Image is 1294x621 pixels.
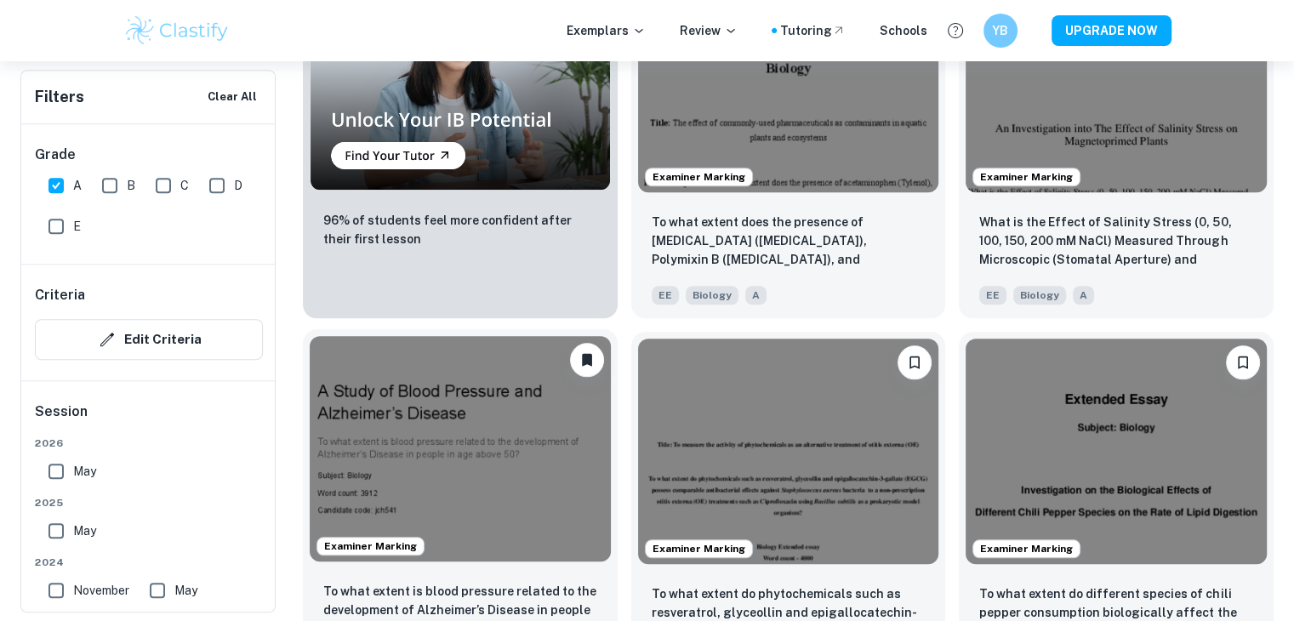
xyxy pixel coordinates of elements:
button: Clear All [203,84,261,110]
p: 96% of students feel more confident after their first lesson [323,211,597,248]
p: What is the Effect of Salinity Stress (0, 50, 100, 150, 200 mM NaCl) Measured Through Microscopic... [979,213,1253,271]
button: Bookmark [898,345,932,379]
span: EE [652,286,679,305]
a: Tutoring [780,21,846,40]
span: 2025 [35,495,263,510]
img: Biology EE example thumbnail: To what extent do different species of c [966,339,1267,564]
h6: Session [35,402,263,436]
span: Examiner Marking [317,538,424,554]
span: E [73,217,81,236]
img: Clastify logo [123,14,231,48]
span: Examiner Marking [973,541,1080,556]
span: Biology [686,286,738,305]
button: Help and Feedback [941,16,970,45]
a: Schools [880,21,927,40]
p: Exemplars [567,21,646,40]
button: Bookmark [1226,345,1260,379]
h6: Grade [35,145,263,165]
img: Biology EE example thumbnail: To what extent do phytochemicals such as [638,339,939,564]
h6: Filters [35,85,84,109]
span: Examiner Marking [646,169,752,185]
span: A [73,176,82,195]
span: A [1073,286,1094,305]
span: Biology [1013,286,1066,305]
button: YB [983,14,1018,48]
button: Edit Criteria [35,319,263,360]
span: May [73,462,96,481]
span: EE [979,286,1006,305]
span: November [73,581,129,600]
button: UPGRADE NOW [1052,15,1171,46]
span: D [234,176,242,195]
img: Biology EE example thumbnail: To what extent is blood pressure related [310,336,611,561]
span: Examiner Marking [646,541,752,556]
p: Review [680,21,738,40]
button: Unbookmark [570,343,604,377]
span: 2024 [35,555,263,570]
h6: Criteria [35,285,85,305]
span: May [174,581,197,600]
span: B [127,176,135,195]
span: Examiner Marking [973,169,1080,185]
span: 2026 [35,436,263,451]
span: A [745,286,767,305]
span: May [73,521,96,540]
span: C [180,176,189,195]
h6: YB [990,21,1010,40]
p: To what extent does the presence of acetaminophen (Tylenol), Polymixin B (Polysporin), and diphen... [652,213,926,271]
